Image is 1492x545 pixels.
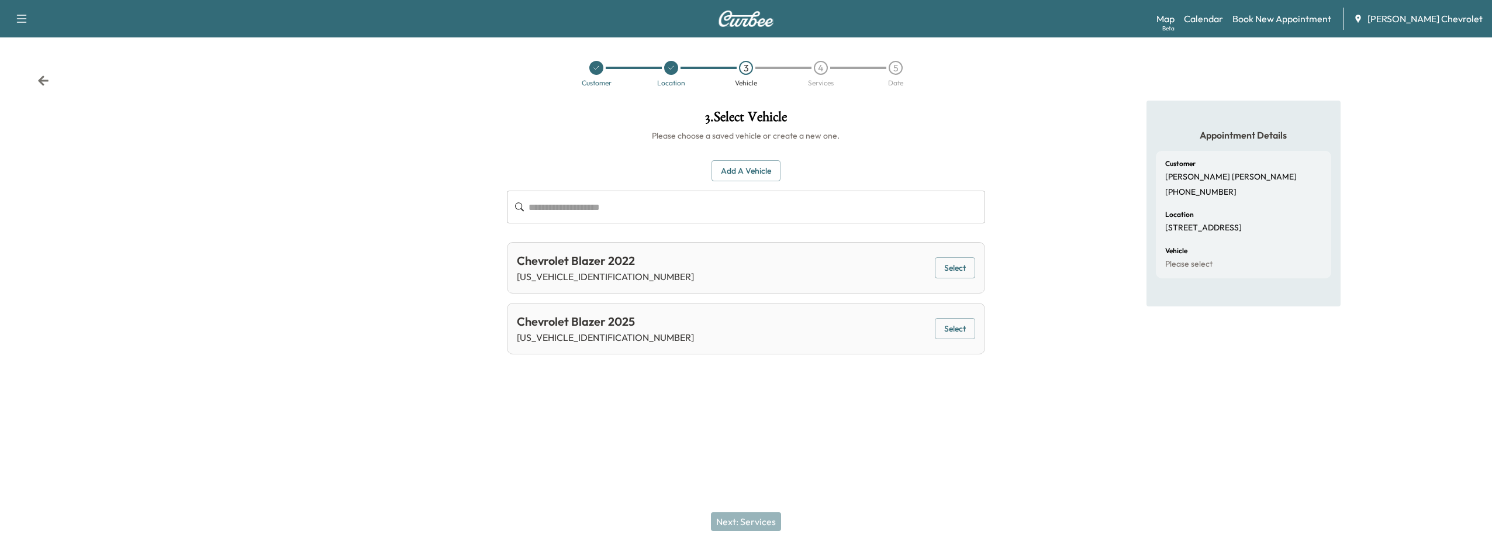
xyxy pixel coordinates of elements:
p: [US_VEHICLE_IDENTIFICATION_NUMBER] [517,330,694,344]
a: Calendar [1184,12,1223,26]
h5: Appointment Details [1156,129,1331,142]
h6: Customer [1165,160,1196,167]
div: Back [37,75,49,87]
h6: Location [1165,211,1194,218]
a: Book New Appointment [1232,12,1331,26]
p: [STREET_ADDRESS] [1165,223,1242,233]
button: Select [935,318,975,340]
p: [PERSON_NAME] [PERSON_NAME] [1165,172,1297,182]
p: [US_VEHICLE_IDENTIFICATION_NUMBER] [517,270,694,284]
p: [PHONE_NUMBER] [1165,187,1237,198]
h6: Vehicle [1165,247,1187,254]
h6: Please choose a saved vehicle or create a new one. [507,130,986,142]
h1: 3 . Select Vehicle [507,110,986,130]
div: 4 [814,61,828,75]
a: MapBeta [1156,12,1175,26]
div: Location [657,80,685,87]
div: 5 [889,61,903,75]
button: Add a Vehicle [712,160,780,182]
div: Chevrolet Blazer 2022 [517,252,694,270]
div: Services [808,80,834,87]
button: Select [935,257,975,279]
span: [PERSON_NAME] Chevrolet [1367,12,1483,26]
div: Chevrolet Blazer 2025 [517,313,694,330]
p: Please select [1165,259,1213,270]
div: Date [888,80,903,87]
img: Curbee Logo [718,11,774,27]
div: Vehicle [735,80,757,87]
div: Customer [582,80,612,87]
div: 3 [739,61,753,75]
div: Beta [1162,24,1175,33]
